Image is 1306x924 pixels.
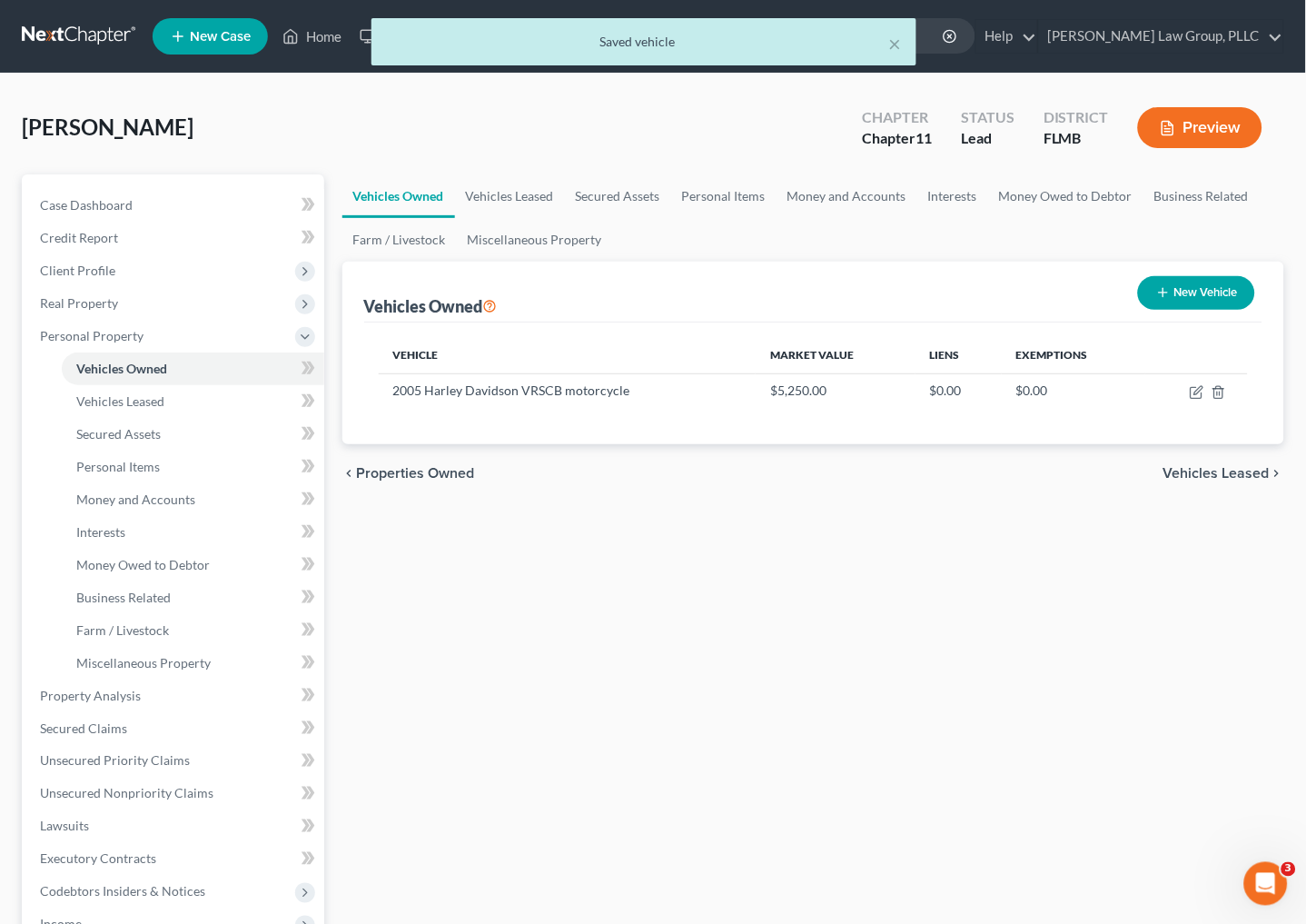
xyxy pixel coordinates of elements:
button: New Vehicle [1138,276,1255,310]
div: FLMB [1044,128,1109,149]
a: Vehicles Owned [342,174,455,218]
span: Unsecured Nonpriority Claims [40,786,213,801]
span: Personal Property [40,328,143,343]
th: Vehicle [379,337,757,373]
span: 3 [1281,862,1296,877]
a: Property Analysis [25,680,324,712]
span: Farm / Livestock [76,622,169,638]
span: Executory Contracts [40,851,156,867]
th: Liens [915,337,1002,373]
span: Personal Items [76,459,160,474]
td: $5,250.00 [756,373,915,408]
a: Unsecured Nonpriority Claims [25,778,324,810]
a: Case Dashboard [25,189,324,222]
div: Lead [961,128,1014,149]
div: Status [961,107,1014,128]
a: Business Related [1143,174,1260,218]
a: Money and Accounts [777,174,917,218]
span: Lawsuits [40,819,89,834]
div: Vehicles Owned [364,295,498,317]
button: chevron_left Properties Owned [342,466,475,481]
span: Case Dashboard [40,197,133,213]
span: Miscellaneous Property [76,655,211,671]
a: Vehicles Owned [62,353,324,385]
a: Secured Assets [62,418,324,451]
span: Vehicles Owned [76,361,167,376]
span: Unsecured Priority Claims [40,753,190,769]
a: Miscellaneous Property [62,647,324,680]
span: Money Owed to Debtor [76,557,210,572]
th: Exemptions [1002,337,1144,373]
i: chevron_right [1270,466,1284,481]
a: Vehicles Leased [455,174,565,218]
a: Money and Accounts [62,483,324,516]
a: Farm / Livestock [342,218,457,262]
div: District [1044,107,1109,128]
a: Interests [917,174,988,218]
i: chevron_left [342,466,357,481]
span: Money and Accounts [76,492,195,507]
button: × [889,33,902,55]
span: Property Analysis [40,688,141,703]
a: Secured Claims [25,712,324,745]
td: $0.00 [1002,373,1144,408]
span: Credit Report [40,230,118,245]
span: 11 [915,129,932,146]
span: Vehicles Leased [76,393,164,409]
a: Vehicles Leased [62,385,324,418]
span: Secured Claims [40,720,127,736]
div: Saved vehicle [386,33,902,51]
span: Secured Assets [76,426,161,442]
a: Farm / Livestock [62,614,324,647]
a: Executory Contracts [25,843,324,876]
a: Credit Report [25,222,324,254]
a: Personal Items [671,174,777,218]
a: Interests [62,516,324,549]
a: Money Owed to Debtor [62,549,324,581]
td: 2005 Harley Davidson VRSCB motorcycle [379,373,757,408]
a: Miscellaneous Property [457,218,613,262]
a: Secured Assets [565,174,671,218]
a: Unsecured Priority Claims [25,745,324,778]
span: Properties Owned [357,466,475,481]
div: Chapter [862,107,932,128]
button: Vehicles Leased chevron_right [1163,466,1284,481]
a: Money Owed to Debtor [988,174,1143,218]
span: Interests [76,524,125,540]
button: Preview [1138,107,1262,148]
a: Lawsuits [25,810,324,843]
span: [PERSON_NAME] [22,114,193,140]
span: Business Related [76,590,171,605]
div: Chapter [862,128,932,149]
span: Real Property [40,295,118,311]
th: Market Value [756,337,915,373]
span: Vehicles Leased [1163,466,1270,481]
span: Client Profile [40,263,115,278]
span: Codebtors Insiders & Notices [40,884,205,899]
a: Business Related [62,581,324,614]
a: Personal Items [62,451,324,483]
iframe: Intercom live chat [1244,862,1288,906]
td: $0.00 [915,373,1002,408]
